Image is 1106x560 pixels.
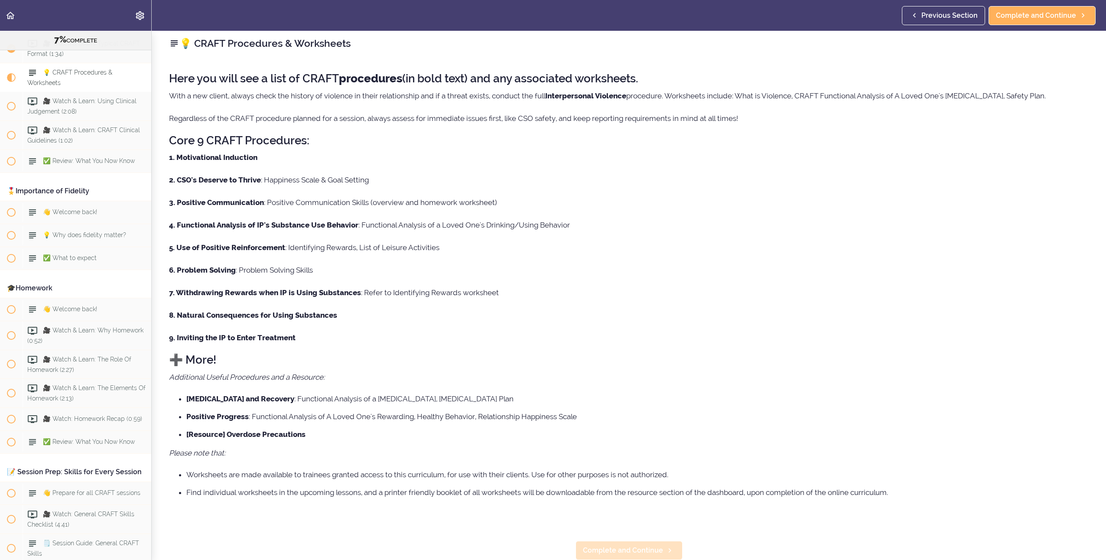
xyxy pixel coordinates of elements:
[135,10,145,21] svg: Settings Menu
[169,241,1089,254] p: : Identifying Rewards, List of Leisure Activities
[339,72,402,85] strong: procedures
[921,10,978,21] span: Previous Section
[169,89,1089,102] p: With a new client, always check the history of violence in their relationship and if a threat exi...
[27,127,140,143] span: 🎥 Watch & Learn: CRAFT Clinical Guidelines (1:02)
[169,449,225,457] em: Please note that:
[169,266,236,274] strong: 6. Problem Solving
[169,286,1089,299] p: : Refer to Identifying Rewards worksheet
[169,198,264,207] strong: 3. Positive Communication
[43,306,97,313] span: 👋 Welcome back!
[583,545,663,556] span: Complete and Continue
[43,416,142,423] span: 🎥 Watch: Homework Recap (0:59)
[169,36,1089,51] h2: 💡 CRAFT Procedures & Worksheets
[169,173,1089,186] p: : Happiness Scale & Goal Setting
[186,412,249,421] strong: Positive Progress
[989,6,1096,25] a: Complete and Continue
[169,311,337,319] strong: 8. Natural Consequences for Using Substances
[186,430,306,439] strong: [Resource] Overdose Precautions
[43,208,97,215] span: 👋 Welcome back!
[169,72,1089,85] h2: Here you will see a list of CRAFT (in bold text) and any associated worksheets.
[27,327,143,344] span: 🎥 Watch & Learn: Why Homework (0:52)
[186,411,1089,422] li: : Functional Analysis of A Loved One's Rewarding, Healthy Behavior, Relationship Happiness Scale
[545,91,626,100] strong: Interpersonal Violence
[169,112,1089,125] p: Regardless of the CRAFT procedure planned for a session, always assess for immediate issues first...
[169,333,296,342] strong: 9. Inviting the IP to Enter Treatment
[186,469,1089,480] li: Worksheets are made available to trainees granted access to this curriculum, for use with their c...
[186,393,1089,404] li: : Functional Analysis of a [MEDICAL_DATA], [MEDICAL_DATA] Plan
[169,373,325,381] em: Additional Useful Procedures and a Resource:
[169,264,1089,277] p: : Problem Solving Skills
[27,69,112,86] span: 💡 CRAFT Procedures & Worksheets
[27,385,146,402] span: 🎥 Watch & Learn: The Elements Of Homework (2:13)
[43,254,97,261] span: ✅ What to expect
[902,6,985,25] a: Previous Section
[169,134,1089,147] h2: Core 9 CRAFT Procedures:
[186,394,294,403] strong: [MEDICAL_DATA] and Recovery
[5,10,16,21] svg: Back to course curriculum
[27,511,134,528] span: 🎥 Watch: General CRAFT Skills Checklist (4:41)
[169,221,358,229] strong: 4. Functional Analysis of IP's Substance Use Behavior
[43,157,135,164] span: ✅ Review: What You Now Know
[43,490,140,497] span: 👋 Prepare for all CRAFT sessions
[169,176,261,184] strong: 2. CSO's Deserve to Thrive
[186,487,1089,498] li: Find individual worksheets in the upcoming lessons, and a printer friendly booklet of all workshe...
[576,541,683,560] a: Complete and Continue
[43,439,135,446] span: ✅ Review: What You Now Know
[43,231,126,238] span: 💡 Why does fidelity matter?
[169,196,1089,209] p: : Positive Communication Skills (overview and homework worksheet)
[169,288,361,297] strong: 7. Withdrawing Rewards when IP is Using Substances
[169,243,285,252] strong: 5. Use of Positive Reinforcement
[169,153,257,162] strong: 1. Motivational Induction
[27,540,139,557] span: 🗒️ Session Guide: General CRAFT Skills
[27,356,131,373] span: 🎥 Watch & Learn: The Role Of Homework (2:27)
[54,34,66,45] span: 7%
[169,218,1089,231] p: : Functional Analysis of a Loved One's Drinking/Using Behavior
[996,10,1076,21] span: Complete and Continue
[27,98,137,114] span: 🎥 Watch & Learn: Using Clinical Judgement (2:08)
[169,354,1089,366] h2: ➕ More!
[11,34,140,46] div: COMPLETE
